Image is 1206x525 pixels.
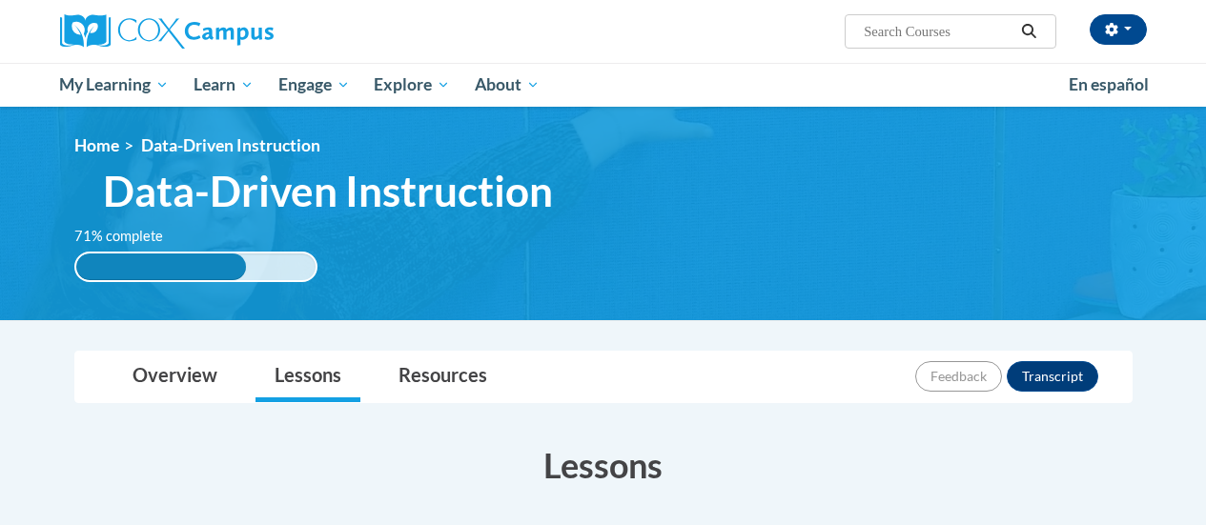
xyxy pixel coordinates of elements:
[74,441,1133,489] h3: Lessons
[60,14,274,49] img: Cox Campus
[256,352,360,402] a: Lessons
[74,135,119,155] a: Home
[1056,65,1161,105] a: En español
[1007,361,1098,392] button: Transcript
[141,135,320,155] span: Data-Driven Instruction
[194,73,254,96] span: Learn
[278,73,350,96] span: Engage
[374,73,450,96] span: Explore
[103,166,553,216] span: Data-Driven Instruction
[379,352,506,402] a: Resources
[60,14,403,49] a: Cox Campus
[48,63,182,107] a: My Learning
[1069,74,1149,94] span: En español
[266,63,362,107] a: Engage
[361,63,462,107] a: Explore
[46,63,1161,107] div: Main menu
[59,73,169,96] span: My Learning
[915,361,1002,392] button: Feedback
[475,73,540,96] span: About
[74,226,184,247] label: 71% complete
[862,20,1014,43] input: Search Courses
[1090,14,1147,45] button: Account Settings
[76,253,246,280] div: 71% complete
[1014,20,1043,43] button: Search
[181,63,266,107] a: Learn
[462,63,552,107] a: About
[113,352,236,402] a: Overview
